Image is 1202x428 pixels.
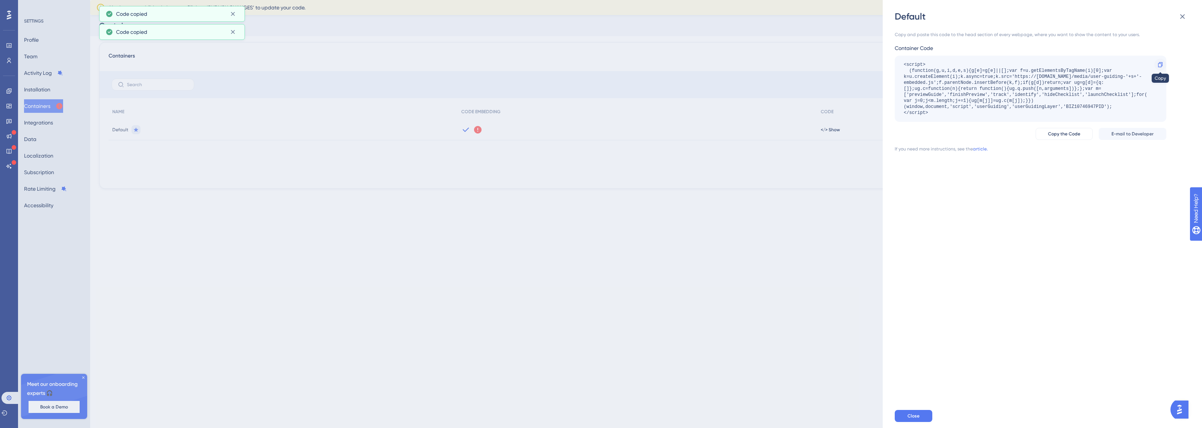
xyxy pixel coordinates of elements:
[908,413,920,419] span: Close
[895,410,932,422] button: Close
[18,2,47,11] span: Need Help?
[116,9,147,18] span: Code copied
[973,146,988,152] a: article.
[1170,398,1193,421] iframe: UserGuiding AI Assistant Launcher
[116,27,147,36] span: Code copied
[1111,131,1154,137] span: E-mail to Developer
[895,146,973,152] div: If you need more instructions, see the
[904,62,1150,116] div: <script> (function(g,u,i,d,e,s){g[e]=g[e]||[];var f=u.getElementsByTagName(i)[0];var k=u.createEl...
[1048,131,1080,137] span: Copy the Code
[895,32,1166,38] div: Copy and paste this code to the head section of every webpage, where you want to show the content...
[895,44,1166,53] div: Container Code
[895,11,1191,23] div: Default
[1036,128,1093,140] button: Copy the Code
[1099,128,1166,140] button: E-mail to Developer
